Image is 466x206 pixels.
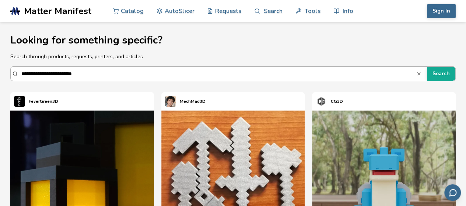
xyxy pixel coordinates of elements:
[330,98,343,105] p: CG3D
[21,67,416,80] input: Search
[29,98,58,105] p: FeverGreen3D
[14,96,25,107] img: FeverGreen3D's profile
[416,71,423,76] button: Search
[165,96,176,107] img: MechMad3D's profile
[24,6,91,16] span: Matter Manifest
[161,92,209,111] a: MechMad3D's profileMechMad3D
[10,35,456,46] h1: Looking for something specific?
[427,67,455,81] button: Search
[316,96,327,107] img: CG3D's profile
[10,92,62,111] a: FeverGreen3D's profileFeverGreen3D
[427,4,456,18] button: Sign In
[10,53,456,60] p: Search through products, requests, printers, and articles
[312,92,346,111] a: CG3D's profileCG3D
[444,184,461,201] button: Send feedback via email
[180,98,206,105] p: MechMad3D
